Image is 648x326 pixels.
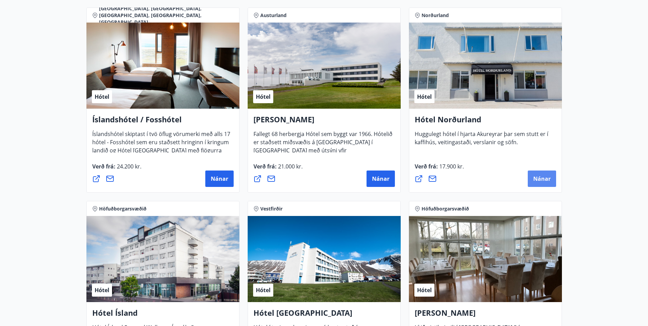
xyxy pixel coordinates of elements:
h4: [PERSON_NAME] [253,114,395,130]
span: Hótel [417,286,432,294]
span: Íslandshótel skiptast í tvö öflug vörumerki með alls 17 hótel - Fosshótel sem eru staðsett hringi... [92,130,230,168]
span: Austurland [260,12,287,19]
span: 24.200 kr. [115,163,141,170]
span: Höfuðborgarsvæðið [422,205,469,212]
span: Hótel [256,93,271,100]
h4: [PERSON_NAME] [415,308,556,323]
button: Nánar [205,171,234,187]
span: Höfuðborgarsvæðið [99,205,147,212]
span: Nánar [211,175,228,182]
button: Nánar [528,171,556,187]
span: Fallegt 68 herbergja Hótel sem byggt var 1966. Hótelið er staðsett miðsvæðis á [GEOGRAPHIC_DATA] ... [253,130,392,168]
span: Hótel [95,286,109,294]
h4: Hótel Norðurland [415,114,556,130]
span: 17.900 kr. [438,163,464,170]
h4: Hótel Ísland [92,308,234,323]
span: Verð frá : [253,163,303,176]
h4: Íslandshótel / Fosshótel [92,114,234,130]
span: Norðurland [422,12,449,19]
span: Verð frá : [415,163,464,176]
h4: Hótel [GEOGRAPHIC_DATA] [253,308,395,323]
span: Hótel [417,93,432,100]
span: Hótel [256,286,271,294]
span: Huggulegt hótel í hjarta Akureyrar þar sem stutt er í kaffihús, veitingastaði, verslanir og söfn. [415,130,548,151]
span: [GEOGRAPHIC_DATA], [GEOGRAPHIC_DATA], [GEOGRAPHIC_DATA], [GEOGRAPHIC_DATA], [GEOGRAPHIC_DATA] [99,5,234,26]
span: Nánar [372,175,389,182]
span: Vestfirðir [260,205,282,212]
span: Nánar [533,175,551,182]
span: Verð frá : [92,163,141,176]
span: 21.000 kr. [277,163,303,170]
button: Nánar [367,171,395,187]
span: Hótel [95,93,109,100]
